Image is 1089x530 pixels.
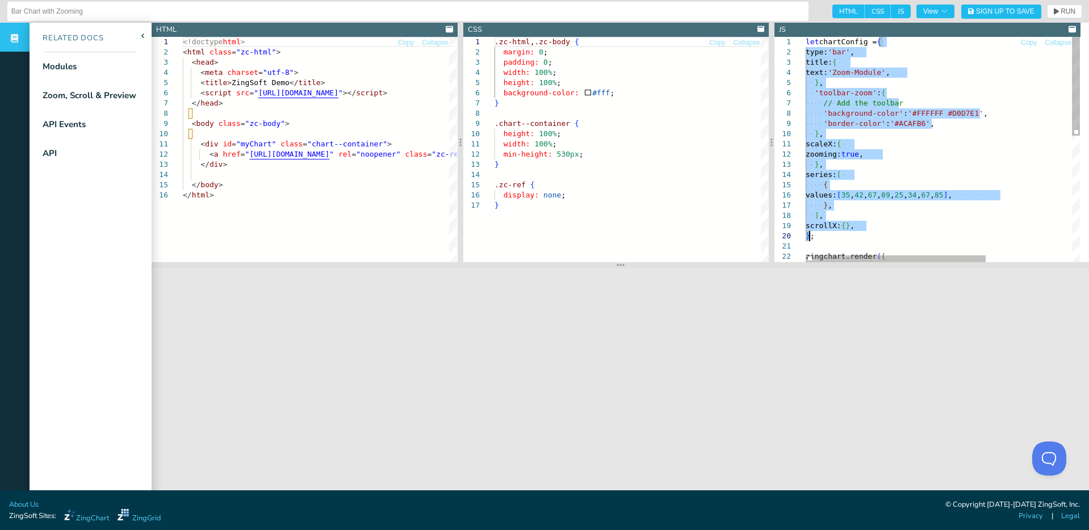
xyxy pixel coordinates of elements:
[534,68,552,77] span: 100%
[931,191,935,199] span: ,
[923,8,948,15] span: View
[779,24,786,35] div: JS
[503,78,534,87] span: height:
[223,150,240,158] span: href
[152,139,168,149] div: 11
[815,160,819,169] span: }
[824,119,886,128] span: 'border-color'
[249,89,254,97] span: =
[329,150,334,158] span: "
[841,191,851,199] span: 35
[774,159,791,170] div: 13
[832,5,865,18] span: HTML
[9,511,56,521] span: ZingSoft Sites:
[1032,441,1066,476] iframe: Toggle Customer Support
[709,37,726,48] button: Copy
[343,89,356,97] span: ></
[495,160,499,169] span: }
[210,160,223,169] span: div
[806,140,837,148] span: scaleX:
[819,211,824,220] span: ,
[890,191,895,199] span: ,
[774,57,791,68] div: 3
[232,140,236,148] span: =
[463,149,480,159] div: 12
[192,99,201,107] span: </
[579,150,583,158] span: ;
[832,5,911,18] div: checkbox-group
[774,78,791,88] div: 5
[258,68,263,77] span: =
[1052,511,1053,521] span: |
[236,89,249,97] span: src
[774,129,791,139] div: 10
[774,119,791,129] div: 9
[1047,5,1082,18] button: RUN
[495,119,570,128] span: .chart--container
[152,108,168,119] div: 8
[917,191,922,199] span: ,
[290,78,299,87] span: </
[575,119,579,128] span: {
[774,221,791,231] div: 19
[824,99,904,107] span: // Add the toolbar
[908,191,917,199] span: 34
[152,47,168,57] div: 2
[774,241,791,251] div: 21
[219,119,241,128] span: class
[837,170,841,179] span: [
[468,24,482,35] div: CSS
[828,48,850,56] span: 'bar'
[503,58,539,66] span: padding:
[463,57,480,68] div: 3
[152,37,168,47] div: 1
[351,150,356,158] span: =
[575,37,579,46] span: {
[152,98,168,108] div: 7
[495,180,526,189] span: .zc-ref
[43,147,57,160] div: API
[152,119,168,129] div: 9
[864,191,868,199] span: ,
[859,150,864,158] span: ,
[214,58,219,66] span: >
[846,221,851,230] span: }
[200,78,205,87] span: <
[463,68,480,78] div: 4
[463,129,480,139] div: 10
[734,39,760,46] span: Collapse
[280,140,303,148] span: class
[463,37,480,47] div: 1
[881,89,886,97] span: {
[710,39,726,46] span: Copy
[890,119,930,128] span: '#ACAFB6'
[828,201,832,209] span: ,
[539,129,556,138] span: 100%
[495,201,499,209] span: }
[534,37,570,46] span: .zc-body
[877,89,882,97] span: :
[819,160,824,169] span: ,
[908,109,983,117] span: '#FFFFFF #D0D7E1'
[895,191,904,199] span: 25
[223,140,232,148] span: id
[877,191,882,199] span: ,
[258,89,338,97] span: [URL][DOMAIN_NAME]
[503,140,530,148] span: width:
[192,119,196,128] span: <
[232,78,290,87] span: ZingSoft Demo
[774,211,791,221] div: 18
[886,119,890,128] span: :
[556,129,561,138] span: ;
[152,149,168,159] div: 12
[200,160,210,169] span: </
[64,509,109,524] a: ZingChart
[503,68,530,77] span: width:
[307,140,387,148] span: "chart--container"
[183,191,192,199] span: </
[421,37,449,48] button: Collapse
[824,109,904,117] span: 'background-color'
[11,2,805,20] input: Untitled Demo
[463,88,480,98] div: 6
[299,78,321,87] span: title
